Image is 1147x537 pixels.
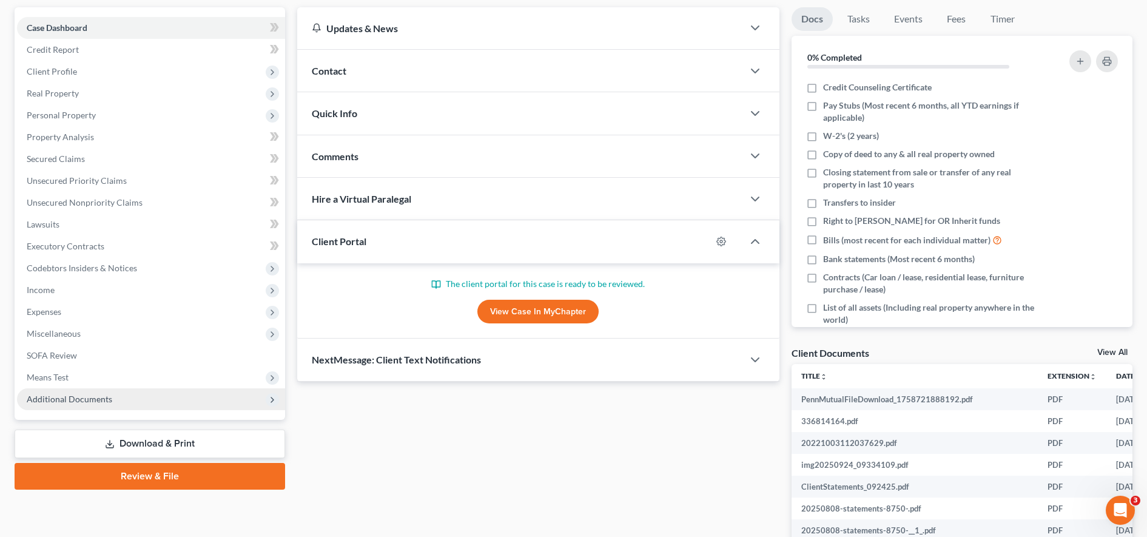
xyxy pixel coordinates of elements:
[17,214,285,235] a: Lawsuits
[312,235,366,247] span: Client Portal
[1038,410,1106,432] td: PDF
[312,150,358,162] span: Comments
[823,100,1037,124] span: Pay Stubs (Most recent 6 months, all YTD earnings if applicable)
[27,350,77,360] span: SOFA Review
[823,271,1037,296] span: Contracts (Car loan / lease, residential lease, furniture purchase / lease)
[15,463,285,490] a: Review & File
[792,498,1038,519] td: 20250808-statements-8750-.pdf
[792,346,869,359] div: Client Documents
[981,7,1024,31] a: Timer
[27,197,143,208] span: Unsecured Nonpriority Claims
[17,148,285,170] a: Secured Claims
[823,81,932,93] span: Credit Counseling Certificate
[792,432,1038,454] td: 20221003112037629.pdf
[1106,496,1135,525] iframe: Intercom live chat
[27,219,59,229] span: Lawsuits
[27,88,79,98] span: Real Property
[937,7,976,31] a: Fees
[1038,432,1106,454] td: PDF
[823,148,995,160] span: Copy of deed to any & all real property owned
[1038,454,1106,476] td: PDF
[312,22,728,35] div: Updates & News
[15,430,285,458] a: Download & Print
[792,7,833,31] a: Docs
[27,394,112,404] span: Additional Documents
[27,263,137,273] span: Codebtors Insiders & Notices
[1038,476,1106,498] td: PDF
[312,278,765,290] p: The client portal for this case is ready to be reviewed.
[312,193,411,204] span: Hire a Virtual Paralegal
[27,44,79,55] span: Credit Report
[17,126,285,148] a: Property Analysis
[17,17,285,39] a: Case Dashboard
[823,253,975,265] span: Bank statements (Most recent 6 months)
[27,328,81,339] span: Miscellaneous
[27,22,87,33] span: Case Dashboard
[17,39,285,61] a: Credit Report
[1097,348,1128,357] a: View All
[17,235,285,257] a: Executory Contracts
[792,410,1038,432] td: 336814164.pdf
[27,110,96,120] span: Personal Property
[884,7,932,31] a: Events
[1089,373,1097,380] i: unfold_more
[823,197,896,209] span: Transfers to insider
[27,175,127,186] span: Unsecured Priority Claims
[807,52,862,62] strong: 0% Completed
[312,354,481,365] span: NextMessage: Client Text Notifications
[27,66,77,76] span: Client Profile
[477,300,599,324] a: View Case in MyChapter
[823,166,1037,191] span: Closing statement from sale or transfer of any real property in last 10 years
[838,7,880,31] a: Tasks
[27,241,104,251] span: Executory Contracts
[27,285,55,295] span: Income
[17,192,285,214] a: Unsecured Nonpriority Claims
[312,65,346,76] span: Contact
[312,107,357,119] span: Quick Info
[17,170,285,192] a: Unsecured Priority Claims
[1038,388,1106,410] td: PDF
[27,132,94,142] span: Property Analysis
[823,215,1000,227] span: Right to [PERSON_NAME] for OR Inherit funds
[27,306,61,317] span: Expenses
[820,373,827,380] i: unfold_more
[27,372,69,382] span: Means Test
[1048,371,1097,380] a: Extensionunfold_more
[1038,498,1106,519] td: PDF
[17,345,285,366] a: SOFA Review
[823,234,991,246] span: Bills (most recent for each individual matter)
[27,154,85,164] span: Secured Claims
[792,454,1038,476] td: img20250924_09334109.pdf
[823,130,879,142] span: W-2's (2 years)
[1131,496,1140,505] span: 3
[792,388,1038,410] td: PennMutualFileDownload_1758721888192.pdf
[792,476,1038,498] td: ClientStatements_092425.pdf
[823,302,1037,326] span: List of all assets (Including real property anywhere in the world)
[801,371,827,380] a: Titleunfold_more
